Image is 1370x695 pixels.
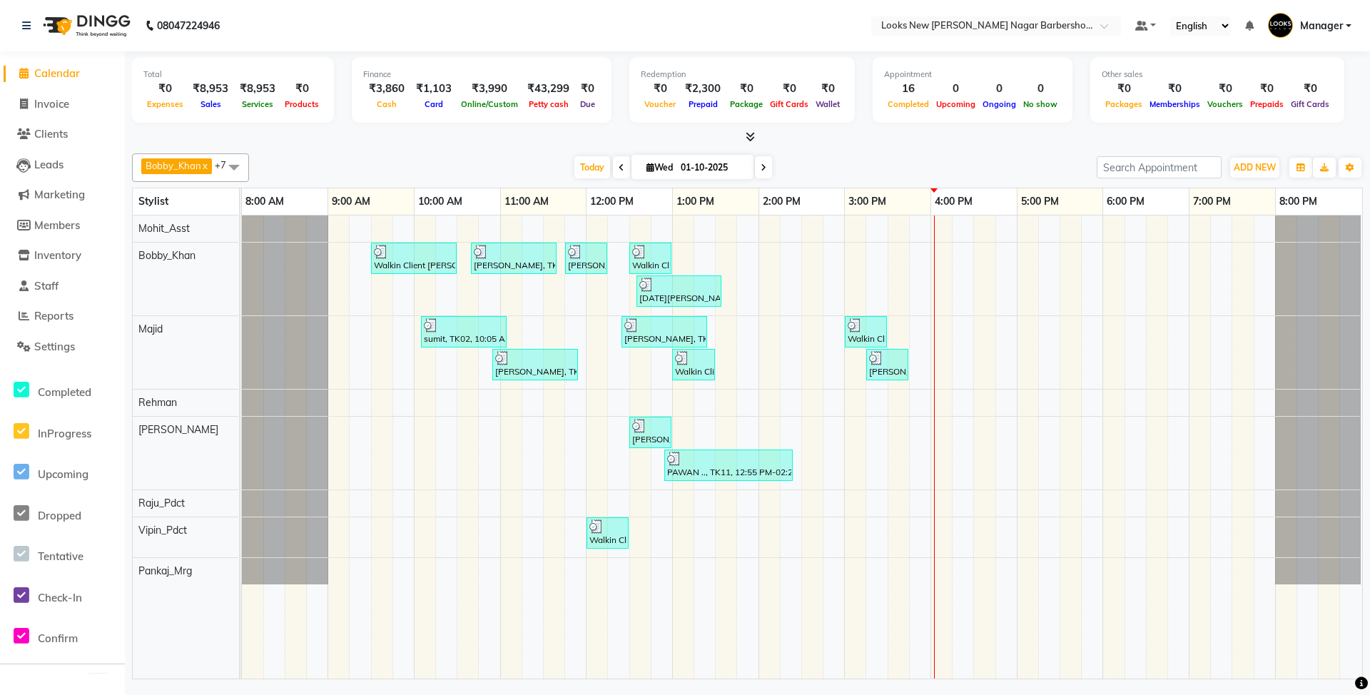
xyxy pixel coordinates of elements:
a: 1:00 PM [673,191,718,212]
span: Ongoing [979,99,1020,109]
span: Vouchers [1204,99,1247,109]
span: Settings [34,340,75,353]
div: ₹0 [1204,81,1247,97]
span: ADD NEW [1234,162,1276,173]
div: 0 [933,81,979,97]
span: Dropped [38,509,81,522]
div: [PERSON_NAME], TK09, 12:25 PM-01:25 PM, Stylist Hair Cut(M) (₹500),[PERSON_NAME] Trimming (₹300) [623,318,706,345]
span: Card [421,99,447,109]
span: Petty cash [525,99,572,109]
span: Gift Cards [766,99,812,109]
span: Rehman [138,396,177,409]
div: Walkin Client [PERSON_NAME] Nagar Barbershop, TK06, 12:00 PM-12:30 PM, Nail Filing (₹100) [588,519,627,547]
div: [PERSON_NAME], TK05, 11:45 AM-12:15 PM, [PERSON_NAME] Trimming (₹300) [567,245,606,272]
img: Manager [1268,13,1293,38]
button: ADD NEW [1230,158,1279,178]
div: [PERSON_NAME], TK04, 10:55 AM-11:55 AM, [PERSON_NAME] and Gloss Fusio Dose (₹2800) [494,351,577,378]
a: 3:00 PM [845,191,890,212]
span: Majid [138,323,163,335]
span: Reports [34,309,73,323]
span: InProgress [38,427,91,440]
span: Raju_Pdct [138,497,185,509]
div: Appointment [884,69,1061,81]
a: 5:00 PM [1018,191,1062,212]
a: Calendar [4,66,121,82]
span: Vipin_Pdct [138,524,187,537]
div: ₹8,953 [234,81,281,97]
div: ₹8,953 [187,81,234,97]
span: Gift Cards [1287,99,1333,109]
span: Online/Custom [457,99,522,109]
div: ₹0 [1247,81,1287,97]
span: Calendar [34,66,80,80]
div: [PERSON_NAME], TK03, 10:40 AM-11:40 AM, Stylist Hair Cut(M) (₹500),[PERSON_NAME] Trimming (₹300) [472,245,555,272]
div: ₹3,990 [457,81,522,97]
a: 9:00 AM [328,191,374,212]
span: Packages [1102,99,1146,109]
span: [PERSON_NAME] [138,423,218,436]
span: Clients [34,127,68,141]
span: Staff [34,279,59,293]
span: Invoice [34,97,69,111]
div: ₹1,103 [410,81,457,97]
span: Manager [1300,19,1343,34]
span: Completed [38,385,91,399]
input: 2025-10-01 [676,157,748,178]
span: Confirm [38,631,78,645]
span: Mohit_Asst [138,222,190,235]
span: Bookings [4,673,43,684]
span: Leads [34,158,64,171]
div: ₹0 [766,81,812,97]
span: Wed [643,162,676,173]
span: Wallet [812,99,843,109]
div: Other sales [1102,69,1333,81]
span: No show [1020,99,1061,109]
a: 10:00 AM [415,191,466,212]
span: Voucher [641,99,679,109]
a: x [201,160,208,171]
a: Marketing [4,187,121,203]
div: Walkin Client [PERSON_NAME] Nagar Barbershop, TK13, 03:00 PM-03:30 PM, Shampoo Wash L'oreal(F) (₹... [846,318,886,345]
div: ₹0 [575,81,600,97]
div: ₹3,860 [363,81,410,97]
span: Prepaids [1247,99,1287,109]
a: 2:00 PM [759,191,804,212]
a: Settings [4,339,121,355]
div: Walkin Client [PERSON_NAME] Nagar Barbershop, TK01, 09:30 AM-10:30 AM, Stylist Hair Cut(M) (₹500)... [372,245,455,272]
div: ₹0 [1102,81,1146,97]
span: Inventory [34,248,81,262]
a: 7:00 PM [1189,191,1234,212]
div: ₹0 [812,81,843,97]
div: Redemption [641,69,843,81]
span: Due [577,99,599,109]
div: ₹2,300 [679,81,726,97]
span: Check-In [38,591,82,604]
span: Expenses [143,99,187,109]
div: [DATE][PERSON_NAME], TK10, 12:35 PM-01:35 PM, Stylist Hair Cut(M) (₹500),[PERSON_NAME] Trimming (... [638,278,720,305]
div: sumit, TK02, 10:05 AM-11:05 AM, Stylist Hair Cut(M) (₹500),[PERSON_NAME] Trimming (₹300) [422,318,505,345]
div: PAWAN .., TK11, 12:55 PM-02:25 PM, Stylist Hair Cut(M) (₹500),[PERSON_NAME] Trimming (₹300),[PERS... [666,452,791,479]
div: [PERSON_NAME], TK12, 03:15 PM-03:45 PM, Shave Regular (₹300) [868,351,907,378]
a: Leads [4,157,121,173]
div: ₹0 [641,81,679,97]
div: [PERSON_NAME], TK08, 12:30 PM-01:00 PM, Stylist Hair Cut(M) (₹500) [631,419,670,446]
div: Walkin Client [PERSON_NAME] Nagar Barbershop, TK06, 01:00 PM-01:30 PM, Shave Regular (₹300) [674,351,714,378]
img: logo [36,6,134,46]
a: Clients [4,126,121,143]
span: Members [34,218,80,232]
a: Members [4,218,121,234]
a: Invoice [4,96,121,113]
a: Staff [4,278,121,295]
b: 08047224946 [157,6,220,46]
span: Today [574,156,610,178]
a: 4:00 PM [931,191,976,212]
a: 11:00 AM [501,191,552,212]
a: Reports [4,308,121,325]
span: Bobby_Khan [146,160,201,171]
span: Services [238,99,277,109]
input: Search Appointment [1097,156,1222,178]
div: ₹0 [1287,81,1333,97]
div: ₹0 [1146,81,1204,97]
a: 8:00 PM [1276,191,1321,212]
div: Finance [363,69,600,81]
